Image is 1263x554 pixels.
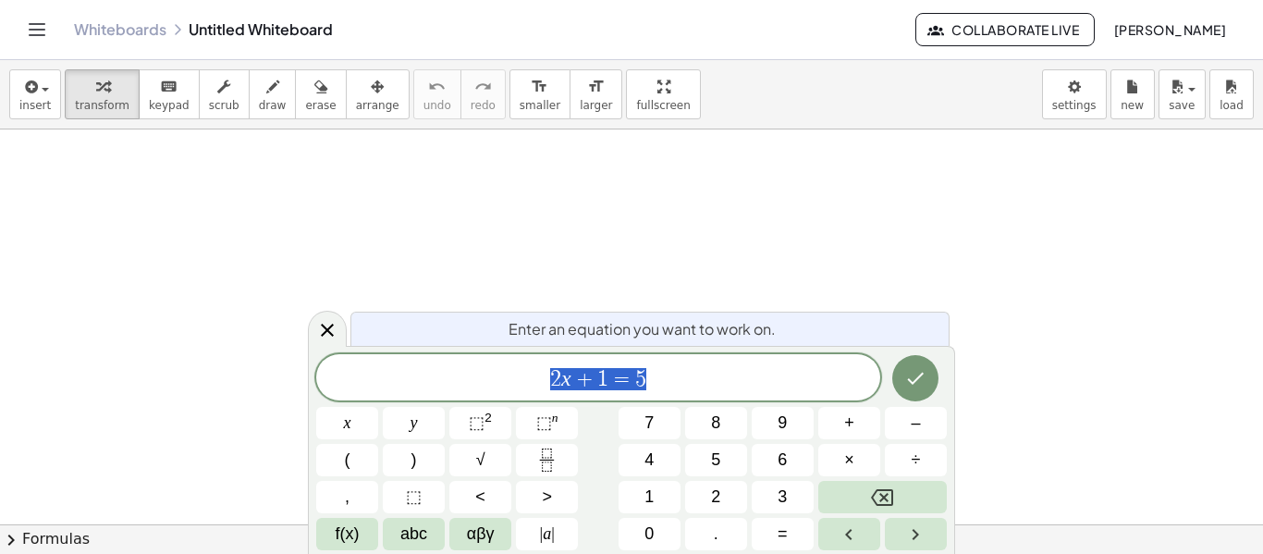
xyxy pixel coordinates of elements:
span: 7 [644,411,654,436]
span: arrange [356,99,399,112]
button: erase [295,69,346,119]
button: fullscreen [626,69,700,119]
span: save [1169,99,1195,112]
i: redo [474,76,492,98]
button: Plus [818,407,880,439]
span: = [778,522,788,547]
span: 4 [644,448,654,473]
span: 8 [711,411,720,436]
button: 8 [685,407,747,439]
button: save [1159,69,1206,119]
span: fullscreen [636,99,690,112]
button: load [1209,69,1254,119]
button: y [383,407,445,439]
button: Functions [316,518,378,550]
span: y [411,411,418,436]
button: Times [818,444,880,476]
span: 2 [711,485,720,510]
span: new [1121,99,1144,112]
span: transform [75,99,129,112]
button: 6 [752,444,814,476]
button: Less than [449,481,511,513]
span: 5 [711,448,720,473]
button: settings [1042,69,1107,119]
span: – [911,411,920,436]
button: Collaborate Live [915,13,1095,46]
span: Enter an equation you want to work on. [509,318,776,340]
span: undo [423,99,451,112]
span: αβγ [467,522,495,547]
i: format_size [587,76,605,98]
button: Greek alphabet [449,518,511,550]
button: Minus [885,407,947,439]
button: insert [9,69,61,119]
var: x [561,366,571,390]
span: 3 [778,485,787,510]
span: 1 [644,485,654,510]
button: transform [65,69,140,119]
button: 1 [619,481,681,513]
button: Done [892,355,938,401]
button: 2 [685,481,747,513]
i: undo [428,76,446,98]
span: 6 [778,448,787,473]
button: Fraction [516,444,578,476]
sup: 2 [484,411,492,425]
button: draw [249,69,297,119]
button: Alphabet [383,518,445,550]
span: load [1220,99,1244,112]
span: redo [471,99,496,112]
button: Placeholder [383,481,445,513]
button: Squared [449,407,511,439]
span: 1 [597,368,608,390]
span: ⬚ [406,485,422,510]
span: 9 [778,411,787,436]
button: 9 [752,407,814,439]
button: 7 [619,407,681,439]
span: + [844,411,854,436]
span: ( [345,448,350,473]
span: > [542,485,552,510]
button: , [316,481,378,513]
button: x [316,407,378,439]
span: f(x) [336,522,360,547]
button: ) [383,444,445,476]
sup: n [552,411,558,425]
span: a [540,522,555,547]
span: 2 [550,368,561,390]
button: ( [316,444,378,476]
button: redoredo [460,69,506,119]
span: larger [580,99,612,112]
span: + [571,368,598,390]
span: [PERSON_NAME] [1113,21,1226,38]
span: x [344,411,351,436]
button: . [685,518,747,550]
span: settings [1052,99,1097,112]
span: Collaborate Live [931,21,1079,38]
span: × [844,448,854,473]
span: | [551,524,555,543]
span: < [475,485,485,510]
span: abc [400,522,427,547]
button: Absolute value [516,518,578,550]
i: keyboard [160,76,178,98]
button: Left arrow [818,518,880,550]
span: keypad [149,99,190,112]
button: keyboardkeypad [139,69,200,119]
button: Greater than [516,481,578,513]
button: Divide [885,444,947,476]
button: new [1110,69,1155,119]
button: format_sizesmaller [509,69,570,119]
button: 0 [619,518,681,550]
button: arrange [346,69,410,119]
span: √ [476,448,485,473]
button: Superscript [516,407,578,439]
button: Right arrow [885,518,947,550]
span: insert [19,99,51,112]
span: scrub [209,99,239,112]
span: 0 [644,522,654,547]
button: undoundo [413,69,461,119]
span: erase [305,99,336,112]
a: Whiteboards [74,20,166,39]
span: ) [411,448,417,473]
